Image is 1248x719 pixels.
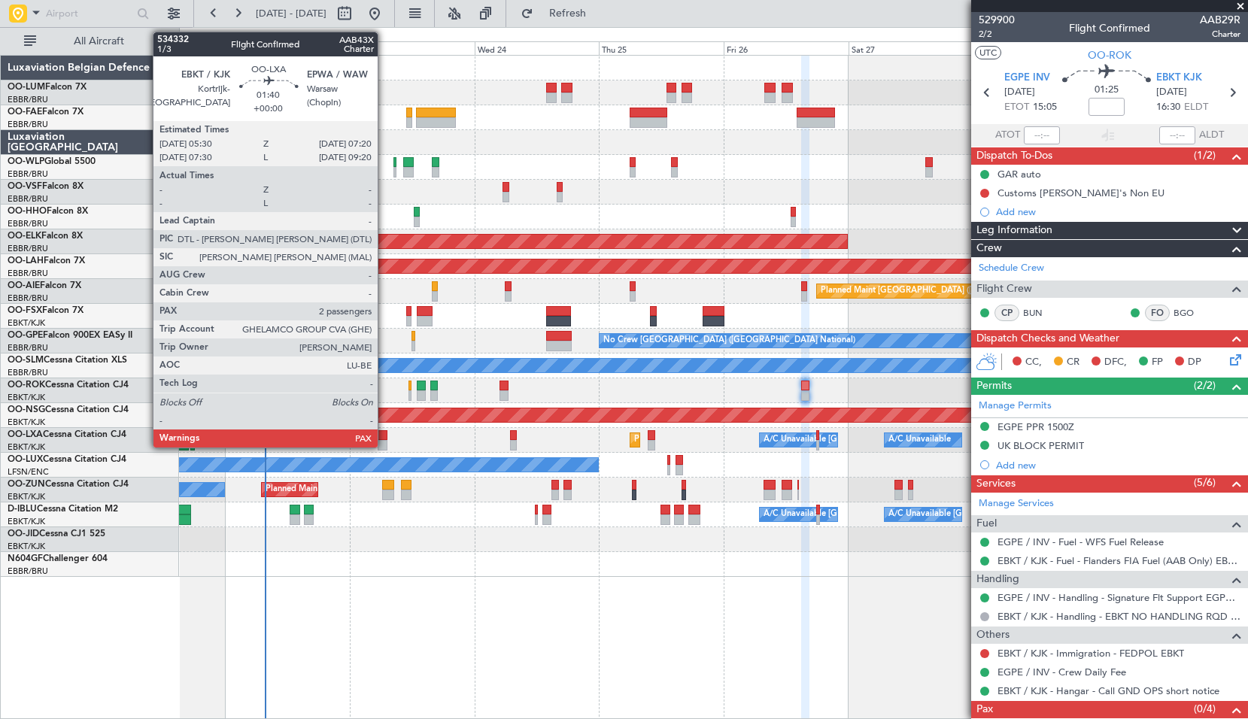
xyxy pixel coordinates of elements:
[8,566,48,577] a: EBBR/BRU
[1199,128,1224,143] span: ALDT
[599,41,724,55] div: Thu 25
[8,505,118,514] a: D-IBLUCessna Citation M2
[8,256,44,265] span: OO-LAH
[8,455,43,464] span: OO-LUX
[8,232,83,241] a: OO-ELKFalcon 8X
[8,317,45,329] a: EBKT/KJK
[976,378,1012,395] span: Permits
[1188,355,1201,370] span: DP
[975,46,1001,59] button: UTC
[8,367,48,378] a: EBBR/BRU
[8,554,108,563] a: N604GFChallenger 604
[8,480,45,489] span: OO-ZUN
[979,261,1044,276] a: Schedule Crew
[1088,47,1131,63] span: OO-ROK
[8,342,48,353] a: EBBR/BRU
[997,647,1184,660] a: EBKT / KJK - Immigration - FEDPOL EBKT
[8,381,129,390] a: OO-ROKCessna Citation CJ4
[8,293,48,304] a: EBBR/BRU
[976,147,1052,165] span: Dispatch To-Dos
[1033,100,1057,115] span: 15:05
[8,392,45,403] a: EBKT/KJK
[976,281,1032,298] span: Flight Crew
[8,331,43,340] span: OO-GPE
[1095,83,1119,98] span: 01:25
[8,331,132,340] a: OO-GPEFalcon 900EX EASy II
[976,701,993,718] span: Pax
[8,168,48,180] a: EBBR/BRU
[1152,355,1163,370] span: FP
[8,505,37,514] span: D-IBLU
[225,41,350,55] div: Mon 22
[8,108,84,117] a: OO-FAEFalcon 7X
[8,83,87,92] a: OO-LUMFalcon 7X
[8,405,45,414] span: OO-NSG
[976,330,1119,347] span: Dispatch Checks and Weather
[1200,28,1240,41] span: Charter
[350,41,475,55] div: Tue 23
[1067,355,1079,370] span: CR
[724,41,849,55] div: Fri 26
[8,83,45,92] span: OO-LUM
[8,268,48,279] a: EBBR/BRU
[1156,100,1180,115] span: 16:30
[764,503,1043,526] div: A/C Unavailable [GEOGRAPHIC_DATA] ([GEOGRAPHIC_DATA] National)
[1174,306,1207,320] a: BGO
[8,480,129,489] a: OO-ZUNCessna Citation CJ4
[1104,355,1127,370] span: DFC,
[1156,71,1202,86] span: EBKT KJK
[8,491,45,502] a: EBKT/KJK
[266,478,441,501] div: Planned Maint Kortrijk-[GEOGRAPHIC_DATA]
[8,256,85,265] a: OO-LAHFalcon 7X
[976,475,1016,493] span: Services
[8,529,105,538] a: OO-JIDCessna CJ1 525
[1194,701,1216,717] span: (0/4)
[8,306,84,315] a: OO-FSXFalcon 7X
[8,281,40,290] span: OO-AIE
[1004,85,1035,100] span: [DATE]
[39,36,159,47] span: All Aircraft
[8,182,84,191] a: OO-VSFFalcon 8X
[17,29,163,53] button: All Aircraft
[8,356,44,365] span: OO-SLM
[8,207,88,216] a: OO-HHOFalcon 8X
[997,187,1164,199] div: Customs [PERSON_NAME]'s Non EU
[1023,306,1057,320] a: BUN
[764,429,1043,451] div: A/C Unavailable [GEOGRAPHIC_DATA] ([GEOGRAPHIC_DATA] National)
[8,119,48,130] a: EBBR/BRU
[976,626,1010,644] span: Others
[8,108,42,117] span: OO-FAE
[8,466,49,478] a: LFSN/ENC
[997,666,1126,678] a: EGPE / INV - Crew Daily Fee
[994,305,1019,321] div: CP
[8,516,45,527] a: EBKT/KJK
[996,459,1240,472] div: Add new
[8,381,45,390] span: OO-ROK
[8,94,48,105] a: EBBR/BRU
[8,529,39,538] span: OO-JID
[8,306,42,315] span: OO-FSX
[8,430,43,439] span: OO-LXA
[8,281,81,290] a: OO-AIEFalcon 7X
[976,222,1052,239] span: Leg Information
[634,429,809,451] div: Planned Maint Kortrijk-[GEOGRAPHIC_DATA]
[997,420,1074,433] div: EGPE PPR 1500Z
[1145,305,1170,321] div: FO
[995,128,1020,143] span: ATOT
[976,515,997,532] span: Fuel
[996,205,1240,218] div: Add new
[8,405,129,414] a: OO-NSGCessna Citation CJ4
[979,28,1015,41] span: 2/2
[1004,100,1029,115] span: ETOT
[821,280,1058,302] div: Planned Maint [GEOGRAPHIC_DATA] ([GEOGRAPHIC_DATA])
[603,329,855,352] div: No Crew [GEOGRAPHIC_DATA] ([GEOGRAPHIC_DATA] National)
[997,554,1240,567] a: EBKT / KJK - Fuel - Flanders FIA Fuel (AAB Only) EBKT / KJK
[8,243,48,254] a: EBBR/BRU
[1156,85,1187,100] span: [DATE]
[997,610,1240,623] a: EBKT / KJK - Handling - EBKT NO HANDLING RQD FOR CJ
[8,182,42,191] span: OO-VSF
[976,240,1002,257] span: Crew
[979,496,1054,511] a: Manage Services
[536,8,600,19] span: Refresh
[1194,147,1216,163] span: (1/2)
